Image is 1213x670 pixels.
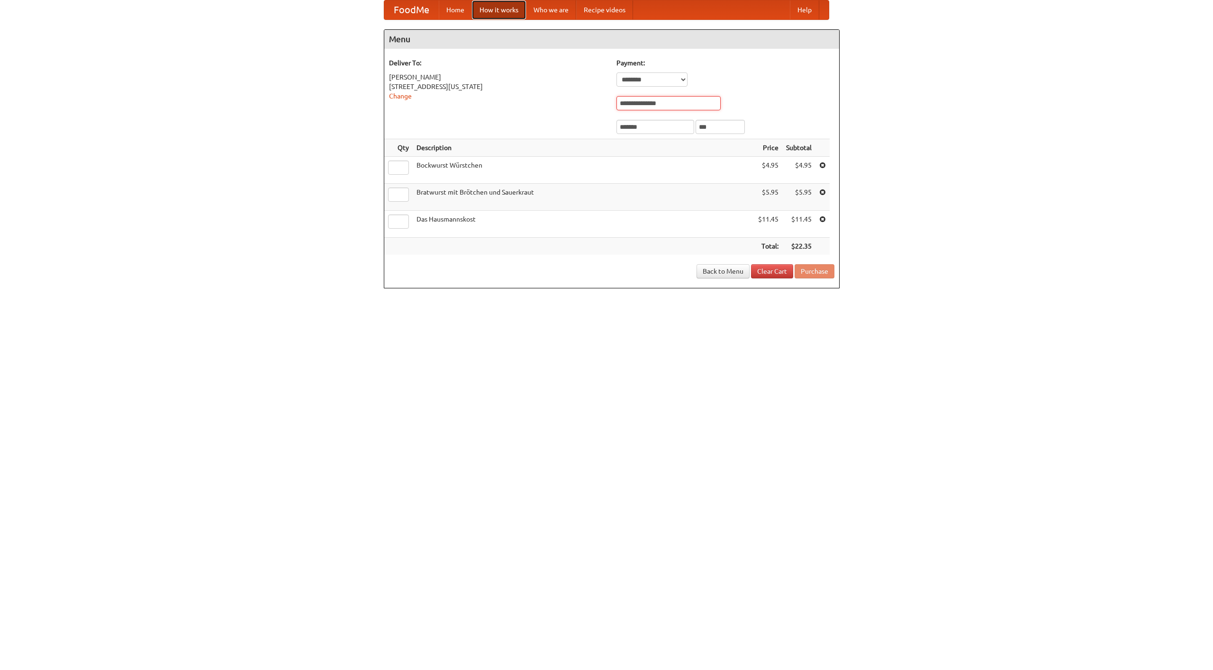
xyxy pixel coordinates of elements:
[472,0,526,19] a: How it works
[790,0,819,19] a: Help
[754,238,782,255] th: Total:
[439,0,472,19] a: Home
[697,264,750,278] a: Back to Menu
[413,157,754,184] td: Bockwurst Würstchen
[795,264,834,278] button: Purchase
[616,58,834,68] h5: Payment:
[389,92,412,100] a: Change
[384,30,839,49] h4: Menu
[782,139,815,157] th: Subtotal
[782,184,815,211] td: $5.95
[389,58,607,68] h5: Deliver To:
[413,211,754,238] td: Das Hausmannskost
[576,0,633,19] a: Recipe videos
[384,139,413,157] th: Qty
[526,0,576,19] a: Who we are
[413,184,754,211] td: Bratwurst mit Brötchen und Sauerkraut
[413,139,754,157] th: Description
[754,211,782,238] td: $11.45
[389,82,607,91] div: [STREET_ADDRESS][US_STATE]
[754,139,782,157] th: Price
[782,157,815,184] td: $4.95
[782,238,815,255] th: $22.35
[384,0,439,19] a: FoodMe
[389,72,607,82] div: [PERSON_NAME]
[782,211,815,238] td: $11.45
[751,264,793,278] a: Clear Cart
[754,157,782,184] td: $4.95
[754,184,782,211] td: $5.95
